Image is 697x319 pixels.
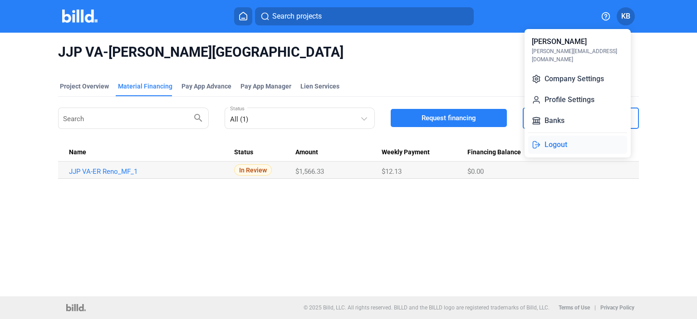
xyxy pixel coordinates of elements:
[528,70,627,88] button: Company Settings
[528,136,627,154] button: Logout
[532,36,587,47] div: [PERSON_NAME]
[528,91,627,109] button: Profile Settings
[528,112,627,130] button: Banks
[532,47,623,64] div: [PERSON_NAME][EMAIL_ADDRESS][DOMAIN_NAME]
